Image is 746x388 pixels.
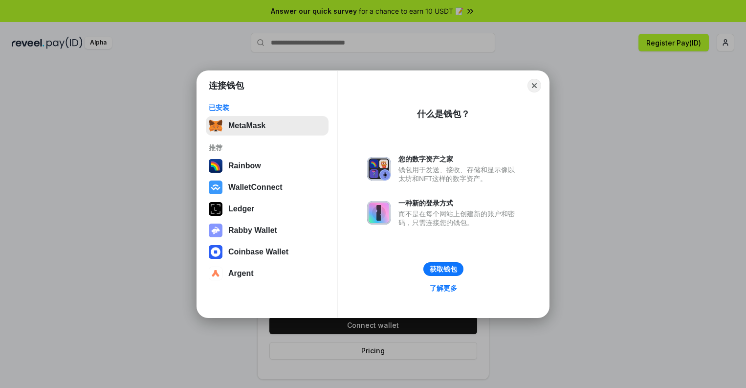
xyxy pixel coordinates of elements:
div: Coinbase Wallet [228,248,288,256]
img: svg+xml,%3Csvg%20width%3D%22120%22%20height%3D%22120%22%20viewBox%3D%220%200%20120%20120%22%20fil... [209,159,222,173]
h1: 连接钱包 [209,80,244,91]
button: Argent [206,264,329,283]
img: svg+xml,%3Csvg%20width%3D%2228%22%20height%3D%2228%22%20viewBox%3D%220%200%2028%2028%22%20fill%3D... [209,181,222,194]
button: Close [527,79,541,92]
button: Ledger [206,199,329,219]
div: 推荐 [209,143,326,152]
div: Rainbow [228,161,261,170]
div: 什么是钱包？ [417,108,470,120]
button: Coinbase Wallet [206,242,329,262]
div: MetaMask [228,121,265,130]
button: Rabby Wallet [206,221,329,240]
div: Argent [228,269,254,278]
img: svg+xml,%3Csvg%20xmlns%3D%22http%3A%2F%2Fwww.w3.org%2F2000%2Fsvg%22%20fill%3D%22none%22%20viewBox... [367,201,391,225]
div: 而不是在每个网站上创建新的账户和密码，只需连接您的钱包。 [398,209,520,227]
div: 钱包用于发送、接收、存储和显示像以太坊和NFT这样的数字资产。 [398,165,520,183]
div: 获取钱包 [430,265,457,274]
button: Rainbow [206,156,329,176]
button: WalletConnect [206,178,329,197]
img: svg+xml,%3Csvg%20xmlns%3D%22http%3A%2F%2Fwww.w3.org%2F2000%2Fsvg%22%20width%3D%2228%22%20height%3... [209,202,222,216]
div: 您的数字资产之家 [398,155,520,163]
img: svg+xml,%3Csvg%20xmlns%3D%22http%3A%2F%2Fwww.w3.org%2F2000%2Fsvg%22%20fill%3D%22none%22%20viewBox... [367,157,391,181]
a: 了解更多 [424,282,463,295]
div: 已安装 [209,103,326,112]
div: 了解更多 [430,284,457,293]
img: svg+xml,%3Csvg%20width%3D%2228%22%20height%3D%2228%22%20viewBox%3D%220%200%2028%2028%22%20fill%3D... [209,267,222,280]
div: 一种新的登录方式 [398,199,520,207]
div: Rabby Wallet [228,226,277,235]
button: 获取钱包 [423,262,463,276]
button: MetaMask [206,116,329,136]
div: WalletConnect [228,183,283,192]
img: svg+xml,%3Csvg%20fill%3D%22none%22%20height%3D%2233%22%20viewBox%3D%220%200%2035%2033%22%20width%... [209,119,222,133]
img: svg+xml,%3Csvg%20width%3D%2228%22%20height%3D%2228%22%20viewBox%3D%220%200%2028%2028%22%20fill%3D... [209,245,222,259]
div: Ledger [228,205,254,213]
img: svg+xml,%3Csvg%20xmlns%3D%22http%3A%2F%2Fwww.w3.org%2F2000%2Fsvg%22%20fill%3D%22none%22%20viewBox... [209,224,222,237]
